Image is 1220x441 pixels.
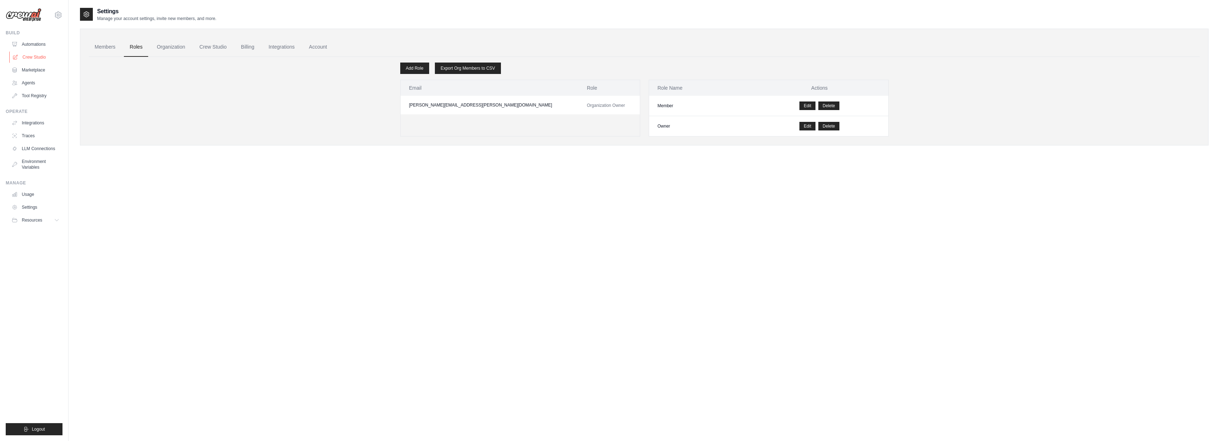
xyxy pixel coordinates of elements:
[32,426,45,432] span: Logout
[9,143,62,154] a: LLM Connections
[151,38,191,57] a: Organization
[97,16,216,21] p: Manage your account settings, invite new members, and more.
[818,122,839,130] button: Delete
[799,122,815,130] a: Edit
[9,214,62,226] button: Resources
[6,423,62,435] button: Logout
[587,103,625,108] span: Organization Owner
[799,101,815,110] a: Edit
[235,38,260,57] a: Billing
[263,38,300,57] a: Integrations
[9,64,62,76] a: Marketplace
[124,38,148,57] a: Roles
[9,202,62,213] a: Settings
[9,39,62,50] a: Automations
[401,80,578,96] th: Email
[649,116,751,137] td: Owner
[818,101,839,110] button: Delete
[97,7,216,16] h2: Settings
[649,80,751,96] th: Role Name
[649,96,751,116] td: Member
[194,38,232,57] a: Crew Studio
[9,130,62,142] a: Traces
[435,63,501,74] a: Export Org Members to CSV
[303,38,333,57] a: Account
[400,63,429,74] a: Add Role
[9,189,62,200] a: Usage
[9,117,62,129] a: Integrations
[6,8,41,22] img: Logo
[9,51,63,63] a: Crew Studio
[89,38,121,57] a: Members
[578,80,640,96] th: Role
[751,80,888,96] th: Actions
[6,180,62,186] div: Manage
[401,96,578,114] td: [PERSON_NAME][EMAIL_ADDRESS][PERSON_NAME][DOMAIN_NAME]
[9,77,62,89] a: Agents
[6,30,62,36] div: Build
[22,217,42,223] span: Resources
[6,109,62,114] div: Operate
[9,156,62,173] a: Environment Variables
[9,90,62,101] a: Tool Registry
